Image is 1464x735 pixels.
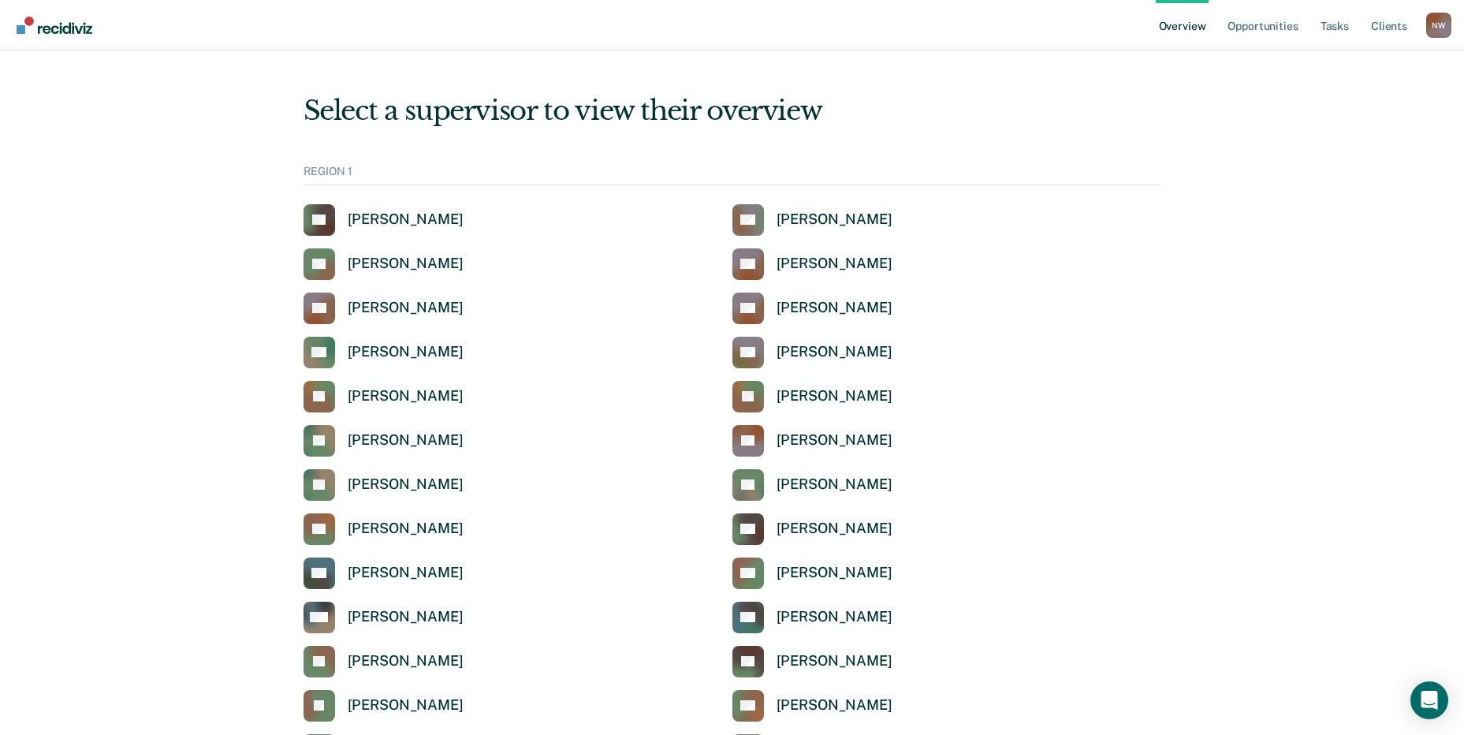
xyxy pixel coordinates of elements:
div: [PERSON_NAME] [777,608,892,626]
div: Select a supervisor to view their overview [304,95,1161,127]
div: [PERSON_NAME] [777,520,892,538]
div: [PERSON_NAME] [348,387,464,405]
a: [PERSON_NAME] [732,558,892,589]
a: [PERSON_NAME] [304,248,464,280]
a: [PERSON_NAME] [304,690,464,722]
a: [PERSON_NAME] [732,381,892,412]
div: [PERSON_NAME] [348,696,464,714]
a: [PERSON_NAME] [732,602,892,633]
a: [PERSON_NAME] [304,513,464,545]
a: [PERSON_NAME] [732,425,892,457]
div: [PERSON_NAME] [777,652,892,670]
a: [PERSON_NAME] [732,337,892,368]
a: [PERSON_NAME] [304,602,464,633]
div: [PERSON_NAME] [777,696,892,714]
a: [PERSON_NAME] [304,646,464,677]
a: [PERSON_NAME] [732,204,892,236]
a: [PERSON_NAME] [732,293,892,324]
div: N W [1426,13,1451,38]
div: Open Intercom Messenger [1410,681,1448,719]
a: [PERSON_NAME] [732,513,892,545]
div: [PERSON_NAME] [348,299,464,317]
div: [PERSON_NAME] [348,431,464,450]
div: [PERSON_NAME] [777,343,892,361]
div: [PERSON_NAME] [777,387,892,405]
div: [PERSON_NAME] [777,476,892,494]
a: [PERSON_NAME] [732,646,892,677]
a: [PERSON_NAME] [304,469,464,501]
div: [PERSON_NAME] [348,564,464,582]
div: [PERSON_NAME] [348,211,464,229]
div: [PERSON_NAME] [348,652,464,670]
a: [PERSON_NAME] [304,425,464,457]
div: [PERSON_NAME] [777,564,892,582]
div: [PERSON_NAME] [777,211,892,229]
div: [PERSON_NAME] [777,299,892,317]
div: [PERSON_NAME] [348,476,464,494]
a: [PERSON_NAME] [304,558,464,589]
a: [PERSON_NAME] [304,381,464,412]
a: [PERSON_NAME] [304,293,464,324]
button: Profile dropdown button [1426,13,1451,38]
img: Recidiviz [17,17,92,34]
div: [PERSON_NAME] [348,520,464,538]
div: [PERSON_NAME] [348,343,464,361]
a: [PERSON_NAME] [732,690,892,722]
div: [PERSON_NAME] [777,431,892,450]
a: [PERSON_NAME] [732,469,892,501]
a: [PERSON_NAME] [304,337,464,368]
div: [PERSON_NAME] [348,608,464,626]
a: [PERSON_NAME] [304,204,464,236]
a: [PERSON_NAME] [732,248,892,280]
div: REGION 1 [304,165,1161,185]
div: [PERSON_NAME] [777,255,892,273]
div: [PERSON_NAME] [348,255,464,273]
